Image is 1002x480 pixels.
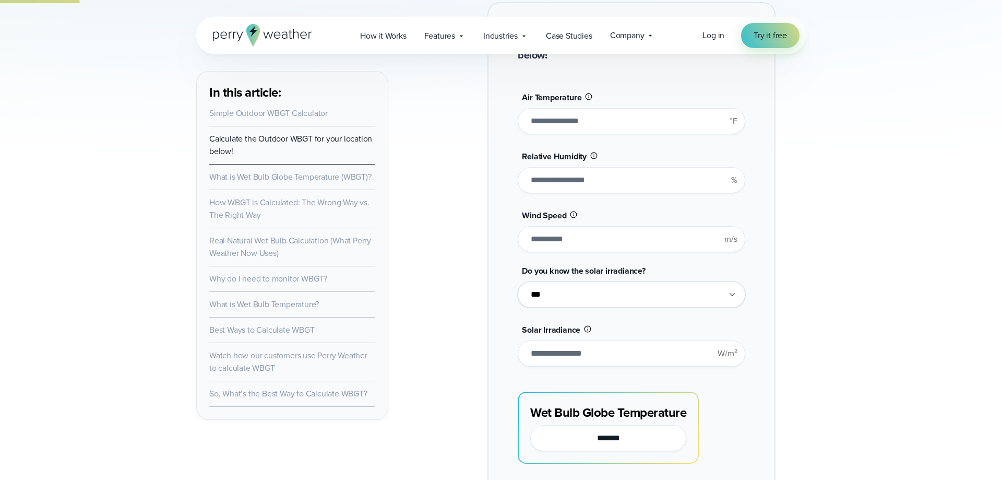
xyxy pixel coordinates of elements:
[483,30,518,42] span: Industries
[522,209,566,221] span: Wind Speed
[209,235,371,259] a: Real Natural Wet Bulb Calculation (What Perry Weather Now Uses)
[209,84,375,101] h3: In this article:
[741,23,800,48] a: Try it free
[522,91,581,103] span: Air Temperature
[546,30,592,42] span: Case Studies
[209,349,367,374] a: Watch how our customers use Perry Weather to calculate WBGT
[351,25,415,46] a: How it Works
[209,324,315,336] a: Best Ways to Calculate WBGT
[209,298,319,310] a: What is Wet Bulb Temperature?
[209,133,372,157] a: Calculate the Outdoor WBGT for your location below!
[209,273,327,285] a: Why do I need to monitor WBGT?
[209,388,367,400] a: So, What’s the Best Way to Calculate WBGT?
[360,30,407,42] span: How it Works
[610,29,645,42] span: Company
[209,171,372,183] a: What is Wet Bulb Globe Temperature (WBGT)?
[209,107,328,119] a: Simple Outdoor WBGT Calculator
[209,196,369,221] a: How WBGT is Calculated: The Wrong Way vs. The Right Way
[424,30,455,42] span: Features
[537,25,601,46] a: Case Studies
[522,265,645,277] span: Do you know the solar irradiance?
[522,150,587,162] span: Relative Humidity
[754,29,787,42] span: Try it free
[702,29,724,41] span: Log in
[702,29,724,42] a: Log in
[522,324,580,336] span: Solar Irradiance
